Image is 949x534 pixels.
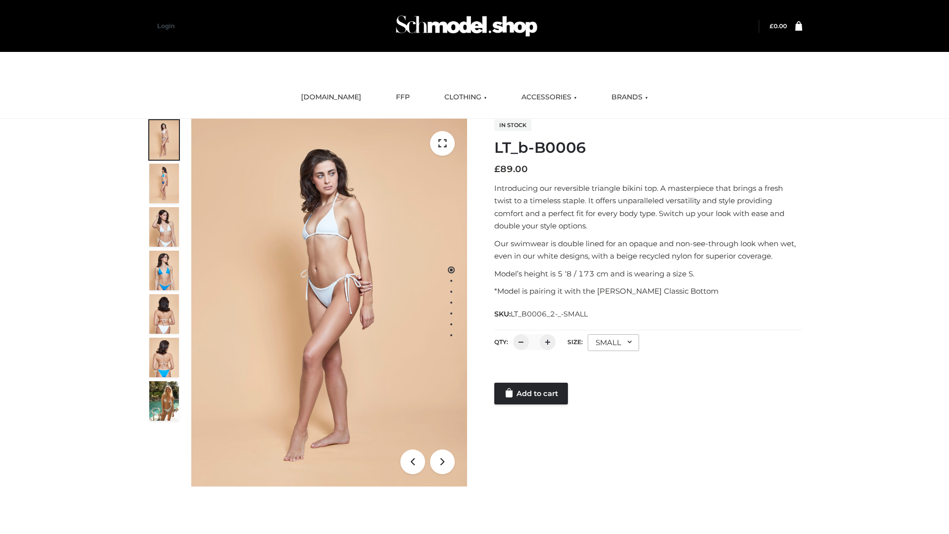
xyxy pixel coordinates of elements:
[494,182,802,232] p: Introducing our reversible triangle bikini top. A masterpiece that brings a fresh twist to a time...
[494,237,802,263] p: Our swimwear is double lined for an opaque and non-see-through look when wet, even in our white d...
[494,338,508,346] label: QTY:
[770,22,787,30] bdi: 0.00
[567,338,583,346] label: Size:
[604,87,655,108] a: BRANDS
[514,87,584,108] a: ACCESSORIES
[388,87,417,108] a: FFP
[494,308,589,320] span: SKU:
[494,139,802,157] h1: LT_b-B0006
[494,383,568,404] a: Add to cart
[157,22,174,30] a: Login
[294,87,369,108] a: [DOMAIN_NAME]
[149,120,179,160] img: ArielClassicBikiniTop_CloudNine_AzureSky_OW114ECO_1-scaled.jpg
[149,164,179,203] img: ArielClassicBikiniTop_CloudNine_AzureSky_OW114ECO_2-scaled.jpg
[149,338,179,377] img: ArielClassicBikiniTop_CloudNine_AzureSky_OW114ECO_8-scaled.jpg
[191,119,467,487] img: ArielClassicBikiniTop_CloudNine_AzureSky_OW114ECO_1
[149,381,179,421] img: Arieltop_CloudNine_AzureSky2.jpg
[494,119,531,131] span: In stock
[149,207,179,247] img: ArielClassicBikiniTop_CloudNine_AzureSky_OW114ECO_3-scaled.jpg
[494,164,528,175] bdi: 89.00
[588,334,639,351] div: SMALL
[770,22,774,30] span: £
[149,294,179,334] img: ArielClassicBikiniTop_CloudNine_AzureSky_OW114ECO_7-scaled.jpg
[511,310,588,318] span: LT_B0006_2-_-SMALL
[437,87,494,108] a: CLOTHING
[494,164,500,175] span: £
[149,251,179,290] img: ArielClassicBikiniTop_CloudNine_AzureSky_OW114ECO_4-scaled.jpg
[770,22,787,30] a: £0.00
[392,6,541,45] img: Schmodel Admin 964
[494,267,802,280] p: Model’s height is 5 ‘8 / 173 cm and is wearing a size S.
[494,285,802,298] p: *Model is pairing it with the [PERSON_NAME] Classic Bottom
